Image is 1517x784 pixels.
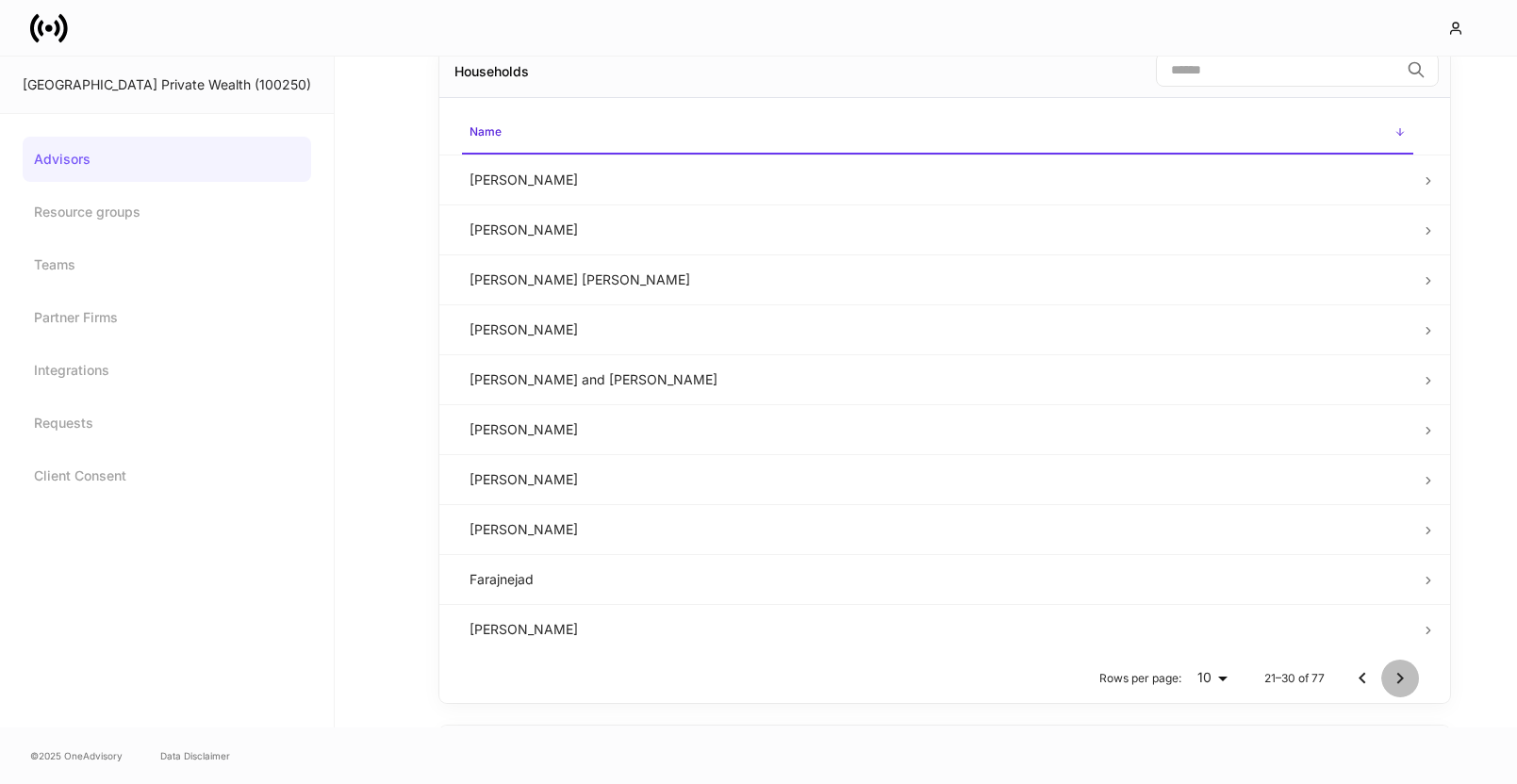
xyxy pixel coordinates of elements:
button: Go to previous page [1344,660,1381,697]
div: [GEOGRAPHIC_DATA] Private Wealth (100250) [23,75,311,94]
td: [PERSON_NAME] [454,204,1421,254]
span: Name [462,113,1413,154]
td: [PERSON_NAME] [454,454,1421,504]
td: [PERSON_NAME] [454,155,1421,204]
a: Data Disclaimer [160,748,230,763]
td: [PERSON_NAME] and [PERSON_NAME] [454,354,1421,404]
h6: Name [470,122,502,140]
a: Requests [23,400,311,446]
td: Farajnejad [454,554,1421,604]
td: [PERSON_NAME] [454,404,1421,454]
div: 10 [1189,668,1234,687]
button: Go to next page [1381,660,1419,697]
a: Resource groups [23,189,311,235]
p: 21–30 of 77 [1264,671,1325,686]
a: Teams [23,242,311,287]
a: Client Consent [23,453,311,498]
span: © 2025 OneAdvisory [30,748,123,763]
a: Partner Firms [23,295,311,340]
div: Households [454,62,529,81]
td: [PERSON_NAME] [454,504,1421,554]
td: [PERSON_NAME] [454,604,1421,654]
p: Rows per page: [1099,671,1181,686]
td: [PERSON_NAME] [PERSON_NAME] [454,254,1421,304]
a: Integrations [23,348,311,393]
a: Advisors [23,137,311,182]
td: [PERSON_NAME] [454,304,1421,354]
